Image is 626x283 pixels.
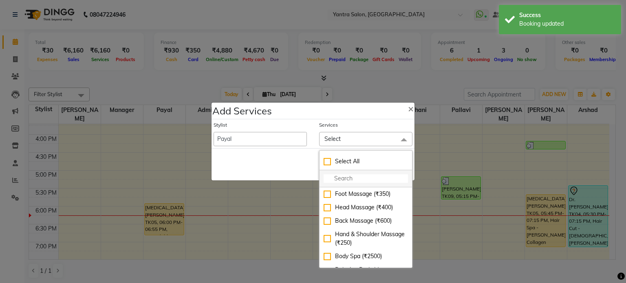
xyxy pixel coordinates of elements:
div: Select All [324,157,408,166]
span: × [408,102,414,114]
div: Hand & Shoulder Massage (₹250) [324,230,408,247]
div: Success [519,11,615,20]
button: Close [401,97,420,120]
h4: Add Services [212,103,272,118]
span: Select [324,135,341,143]
div: Foot Massage (₹350) [324,190,408,198]
label: Services [319,121,338,129]
div: Booking updated [519,20,615,28]
div: Back Massage (₹600) [324,217,408,225]
div: Head Massage (₹400) [324,203,408,212]
input: multiselect-search [324,174,408,183]
label: Stylist [214,121,227,129]
div: Relaxing Body Massage (₹1500) [324,265,408,283]
div: Body Spa (₹2500) [324,252,408,261]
